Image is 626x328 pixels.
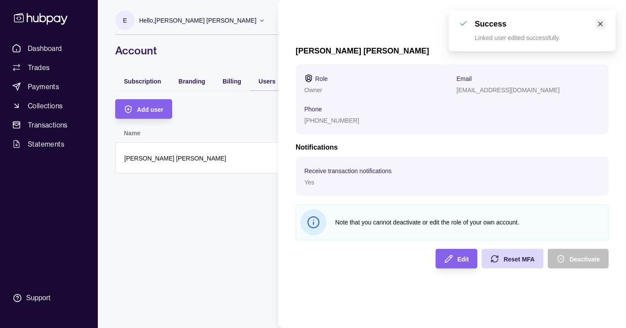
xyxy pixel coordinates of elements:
[456,87,559,94] p: [EMAIL_ADDRESS][DOMAIN_NAME]
[315,75,328,82] p: Role
[503,256,535,263] span: Reset MFA
[304,87,322,94] p: Owner
[304,167,392,174] p: Receive transaction notifications
[597,21,603,27] span: close
[335,218,604,227] p: Note that you cannot deactivate or edit the role of your own account.
[596,19,605,29] a: Close
[457,256,469,263] span: Edit
[304,179,314,186] p: Yes
[304,117,359,124] p: [PHONE_NUMBER]
[475,20,506,28] h1: Success
[456,75,472,82] p: Email
[569,256,600,263] span: Deactivate
[296,143,609,152] h2: Notifications
[548,249,609,268] button: Deactivate
[475,34,560,41] p: Linked user edited successfully.
[304,106,322,113] p: Phone
[436,249,477,268] button: Edit
[296,46,609,56] h1: [PERSON_NAME] [PERSON_NAME]
[482,249,543,268] button: Reset MFA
